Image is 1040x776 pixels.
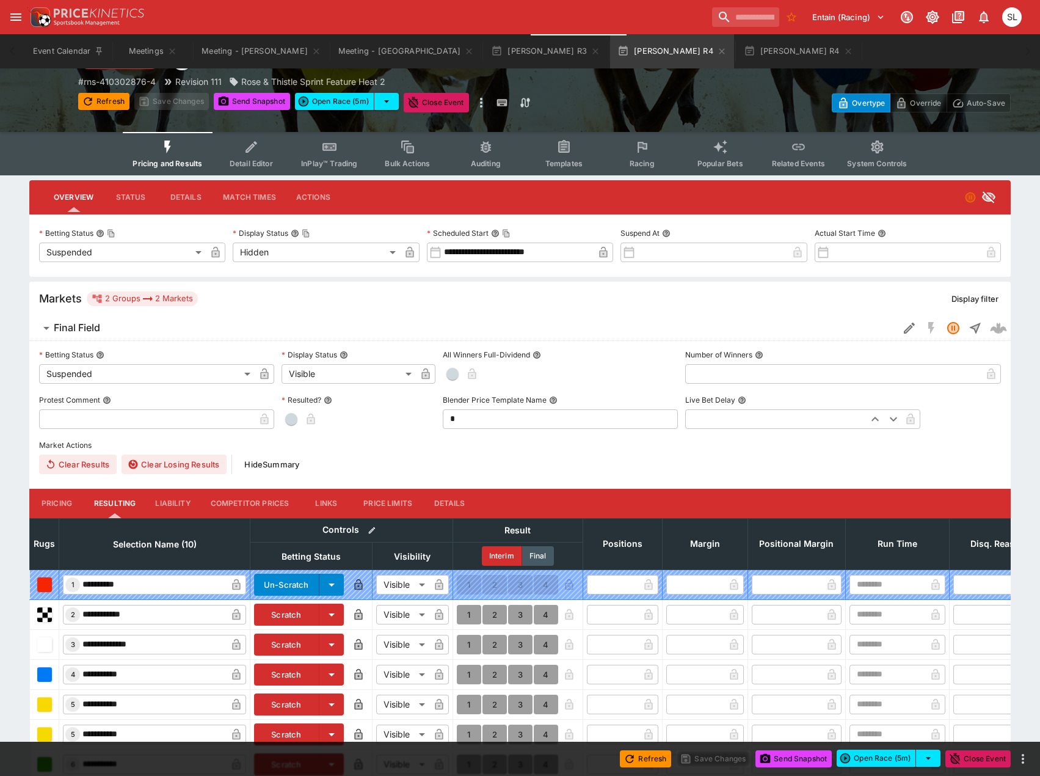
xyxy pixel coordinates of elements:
[78,93,129,110] button: Refresh
[945,750,1011,767] button: Close Event
[457,665,481,684] button: 1
[295,93,374,110] button: Open Race (5m)
[973,6,995,28] button: Notifications
[254,574,319,596] button: Un-Scratch
[374,93,399,110] button: select merge strategy
[194,34,329,68] button: Meeting - Hatrick Straight
[920,317,942,339] button: SGM Disabled
[772,159,825,168] span: Related Events
[947,6,969,28] button: Documentation
[68,670,78,679] span: 4
[324,396,332,404] button: Resulted?
[947,93,1011,112] button: Auto-Save
[5,6,27,28] button: open drawer
[68,700,78,709] span: 5
[254,694,319,716] button: Scratch
[890,93,947,112] button: Override
[502,229,511,238] button: Copy To Clipboard
[39,395,100,405] p: Protest Comment
[534,635,558,654] button: 4
[291,229,299,238] button: Display StatusCopy To Clipboard
[457,695,481,714] button: 1
[482,635,507,654] button: 2
[534,725,558,744] button: 4
[662,518,747,569] th: Margin
[896,6,918,28] button: Connected to PK
[331,34,481,68] button: Meeting - Addington
[998,4,1025,31] button: Singa Livett
[620,750,671,767] button: Refresh
[712,7,779,27] input: search
[241,75,385,88] p: Rose & Thistle Sprint Feature Heat 2
[815,228,875,238] p: Actual Start Time
[133,159,202,168] span: Pricing and Results
[54,9,144,18] img: PriceKinetics
[457,605,481,624] button: 1
[404,93,469,112] button: Close Event
[380,549,444,564] span: Visibility
[103,396,111,404] button: Protest Comment
[254,604,319,626] button: Scratch
[610,34,734,68] button: [PERSON_NAME] R4
[39,228,93,238] p: Betting Status
[96,229,104,238] button: Betting StatusCopy To Clipboard
[100,537,210,552] span: Selection Name (10)
[29,489,84,518] button: Pricing
[685,395,735,405] p: Live Bet Delay
[832,93,890,112] button: Overtype
[443,350,530,360] p: All Winners Full-Dividend
[114,34,192,68] button: Meetings
[427,228,489,238] p: Scheduled Start
[39,243,206,262] div: Suspended
[286,183,341,212] button: Actions
[508,665,533,684] button: 3
[457,635,481,654] button: 1
[583,518,662,569] th: Positions
[482,665,507,684] button: 2
[376,605,429,624] div: Visible
[282,395,321,405] p: Resulted?
[340,351,348,359] button: Display Status
[122,455,227,474] button: Clear Losing Results
[376,575,429,595] div: Visible
[123,132,917,175] div: Event type filters
[508,635,533,654] button: 3
[482,695,507,714] button: 2
[376,695,429,714] div: Visible
[457,725,481,744] button: 1
[302,229,310,238] button: Copy To Clipboard
[443,395,547,405] p: Blender Price Template Name
[26,34,111,68] button: Event Calendar
[453,518,583,542] th: Result
[534,695,558,714] button: 4
[837,750,916,767] button: Open Race (5m)
[237,455,307,474] button: HideSummary
[736,34,860,68] button: [PERSON_NAME] R4
[233,243,399,262] div: Hidden
[201,489,299,518] button: Competitor Prices
[508,695,533,714] button: 3
[233,228,288,238] p: Display Status
[376,665,429,684] div: Visible
[534,605,558,624] button: 4
[916,750,940,767] button: select merge strategy
[96,351,104,359] button: Betting Status
[522,546,554,566] button: Final
[491,229,500,238] button: Scheduled StartCopy To Clipboard
[376,725,429,744] div: Visible
[967,97,1005,109] p: Auto-Save
[158,183,213,212] button: Details
[981,190,996,205] svg: Hidden
[214,93,290,110] button: Send Snapshot
[738,396,746,404] button: Live Bet Delay
[545,159,583,168] span: Templates
[92,291,193,306] div: 2 Groups 2 Markets
[847,159,907,168] span: System Controls
[254,723,319,745] button: Scratch
[68,610,78,619] span: 2
[254,634,319,656] button: Scratch
[1002,7,1022,27] div: Singa Livett
[755,750,832,767] button: Send Snapshot
[103,183,158,212] button: Status
[697,159,743,168] span: Popular Bets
